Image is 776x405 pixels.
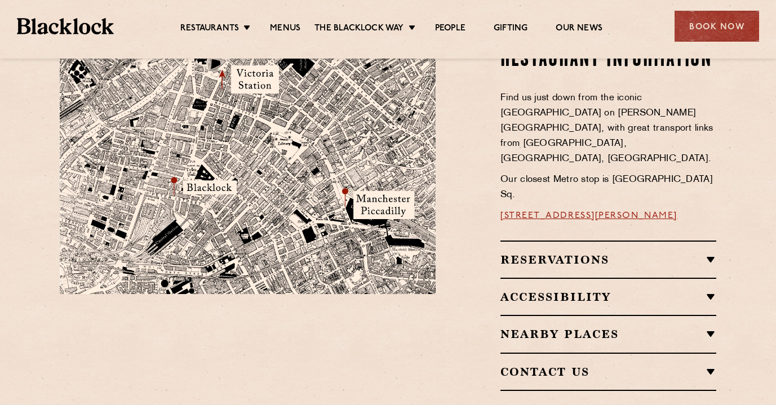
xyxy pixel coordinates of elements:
div: Book Now [675,11,759,42]
a: Our News [556,23,602,35]
span: Our closest Metro stop is [GEOGRAPHIC_DATA] Sq. [500,175,713,199]
a: Gifting [494,23,527,35]
a: [STREET_ADDRESS][PERSON_NAME] [500,211,677,220]
img: svg%3E [292,286,450,391]
img: BL_Textured_Logo-footer-cropped.svg [17,18,114,34]
a: The Blacklock Way [314,23,403,35]
a: Restaurants [180,23,239,35]
span: Find us just down from the iconic [GEOGRAPHIC_DATA] on [PERSON_NAME][GEOGRAPHIC_DATA], with great... [500,94,713,163]
h2: Contact Us [500,365,716,379]
h2: Accessibility [500,290,716,304]
h2: Reservations [500,253,716,266]
h2: Restaurant Information [500,46,716,74]
a: Menus [270,23,300,35]
a: People [435,23,465,35]
h2: Nearby Places [500,327,716,341]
